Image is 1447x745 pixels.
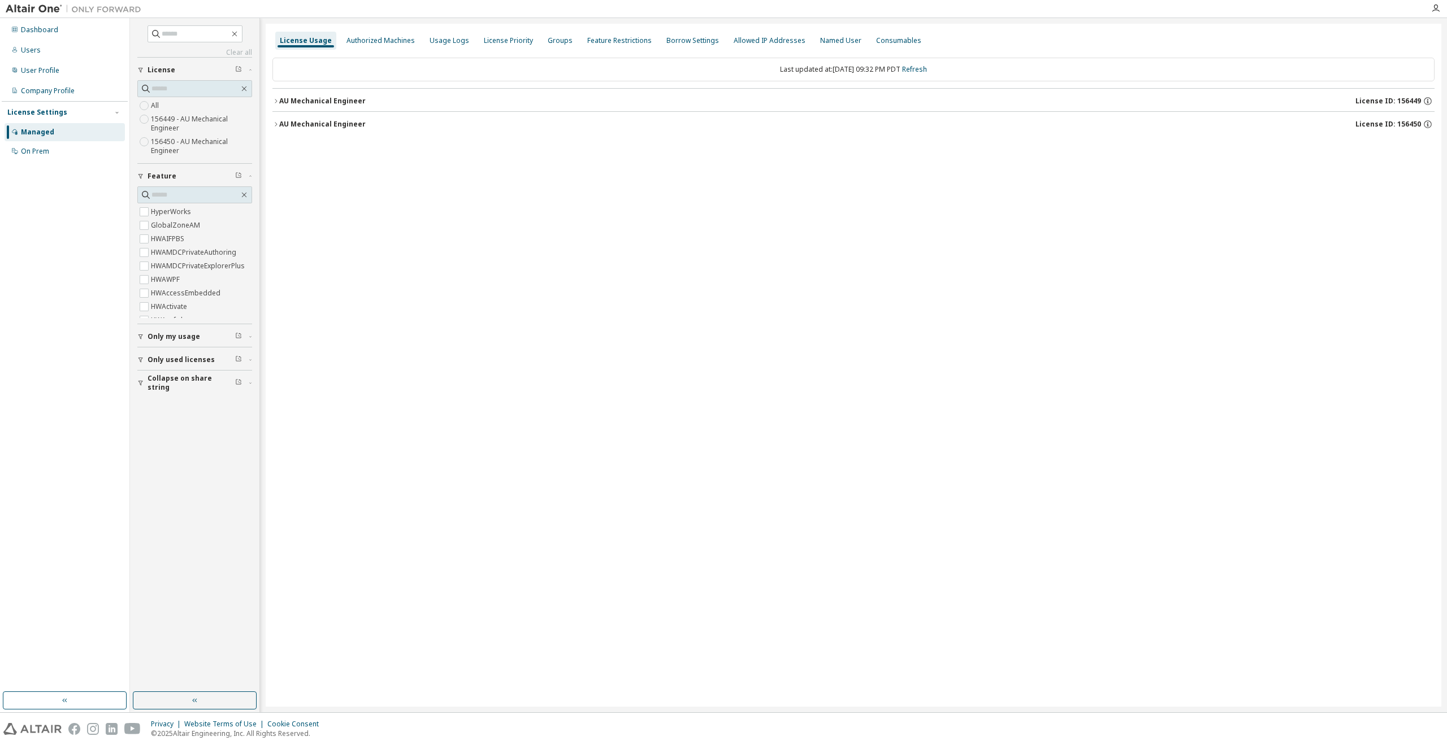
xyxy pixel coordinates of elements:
div: Company Profile [21,86,75,95]
div: Authorized Machines [346,36,415,45]
div: Dashboard [21,25,58,34]
span: License [148,66,175,75]
div: Allowed IP Addresses [734,36,805,45]
label: All [151,99,161,112]
button: License [137,58,252,82]
a: Refresh [902,64,927,74]
a: Clear all [137,48,252,57]
img: instagram.svg [87,723,99,735]
label: HWAMDCPrivateAuthoring [151,246,239,259]
span: Clear filter [235,355,242,364]
div: Last updated at: [DATE] 09:32 PM PDT [272,58,1435,81]
span: License ID: 156450 [1355,120,1421,129]
span: Clear filter [235,172,242,181]
div: Feature Restrictions [587,36,652,45]
label: HWAIFPBS [151,232,187,246]
div: License Usage [280,36,332,45]
img: youtube.svg [124,723,141,735]
span: Clear filter [235,332,242,341]
div: On Prem [21,147,49,156]
div: AU Mechanical Engineer [279,97,366,106]
div: Managed [21,128,54,137]
span: Feature [148,172,176,181]
div: Users [21,46,41,55]
label: HWAMDCPrivateExplorerPlus [151,259,247,273]
div: Consumables [876,36,921,45]
label: HWAccessEmbedded [151,286,223,300]
label: HWAcufwh [151,313,187,327]
label: HyperWorks [151,205,193,219]
span: Clear filter [235,378,242,387]
label: 156449 - AU Mechanical Engineer [151,112,252,135]
div: License Priority [484,36,533,45]
img: Altair One [6,3,147,15]
button: Feature [137,164,252,189]
div: Borrow Settings [666,36,719,45]
img: linkedin.svg [106,723,118,735]
div: Privacy [151,720,184,729]
label: HWAWPF [151,273,182,286]
div: Website Terms of Use [184,720,267,729]
div: AU Mechanical Engineer [279,120,366,129]
div: User Profile [21,66,59,75]
label: HWActivate [151,300,189,313]
button: Collapse on share string [137,371,252,395]
div: Cookie Consent [267,720,326,729]
label: 156450 - AU Mechanical Engineer [151,135,252,158]
img: altair_logo.svg [3,723,62,735]
span: Clear filter [235,66,242,75]
img: facebook.svg [68,723,80,735]
button: AU Mechanical EngineerLicense ID: 156449 [272,89,1435,114]
p: © 2025 Altair Engineering, Inc. All Rights Reserved. [151,729,326,738]
span: Collapse on share string [148,374,235,392]
button: Only used licenses [137,347,252,372]
span: Only used licenses [148,355,215,364]
div: Named User [820,36,861,45]
div: Groups [548,36,573,45]
span: Only my usage [148,332,200,341]
button: AU Mechanical EngineerLicense ID: 156450 [272,112,1435,137]
span: License ID: 156449 [1355,97,1421,106]
div: License Settings [7,108,67,117]
div: Usage Logs [430,36,469,45]
button: Only my usage [137,324,252,349]
label: GlobalZoneAM [151,219,202,232]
